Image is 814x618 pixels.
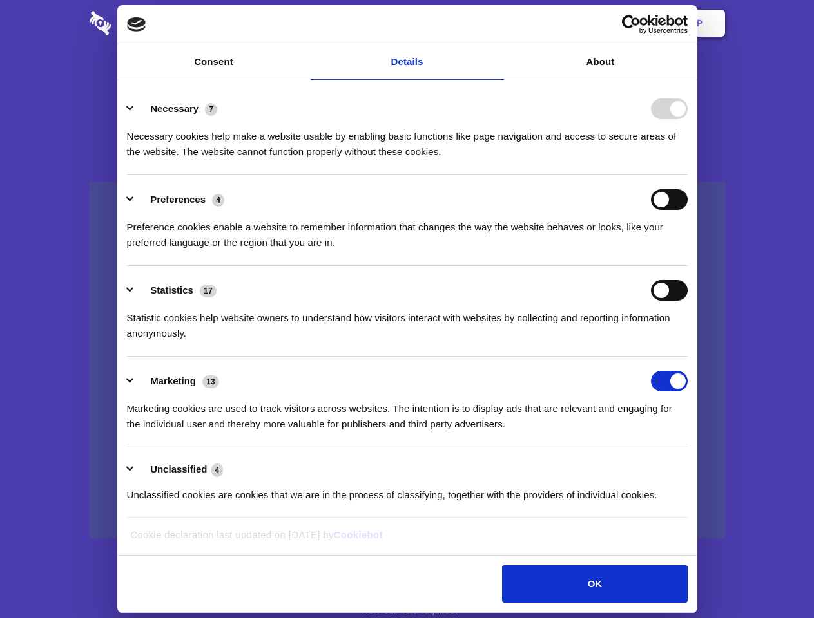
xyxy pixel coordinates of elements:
a: Pricing [378,3,434,43]
label: Necessary [150,103,199,114]
div: Unclassified cookies are cookies that we are in the process of classifying, together with the pro... [127,478,688,503]
div: Marketing cookies are used to track visitors across websites. The intention is to display ads tha... [127,391,688,432]
div: Necessary cookies help make a website usable by enabling basic functions like page navigation and... [127,119,688,160]
button: Necessary (7) [127,98,226,119]
h4: Auto-redaction of sensitive data, encrypted data sharing and self-destructing private chats. Shar... [90,117,725,160]
label: Marketing [150,375,196,386]
a: Cookiebot [334,529,383,540]
label: Preferences [150,194,206,205]
h1: Eliminate Slack Data Loss. [90,58,725,104]
a: Wistia video thumbnail [90,182,725,539]
button: Preferences (4) [127,189,233,210]
a: Consent [117,44,311,80]
div: Cookie declaration last updated on [DATE] by [121,527,693,552]
button: OK [502,565,687,603]
button: Marketing (13) [127,371,228,391]
div: Preference cookies enable a website to remember information that changes the way the website beha... [127,210,688,250]
span: 4 [212,194,224,207]
span: 13 [202,375,219,388]
a: Usercentrics Cookiebot - opens in a new window [575,15,688,34]
a: Details [311,44,504,80]
img: logo [127,17,146,32]
img: logo-wordmark-white-trans-d4663122ce5f474addd5e946df7df03e33cb6a1c49d2221995e7729f52c070b2.svg [90,11,200,35]
button: Unclassified (4) [127,462,231,478]
a: Contact [523,3,582,43]
div: Statistic cookies help website owners to understand how visitors interact with websites by collec... [127,301,688,341]
span: 4 [211,464,224,476]
a: Login [585,3,641,43]
label: Statistics [150,285,193,295]
span: 7 [205,103,217,116]
a: About [504,44,697,80]
span: 17 [200,285,217,297]
button: Statistics (17) [127,280,225,301]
